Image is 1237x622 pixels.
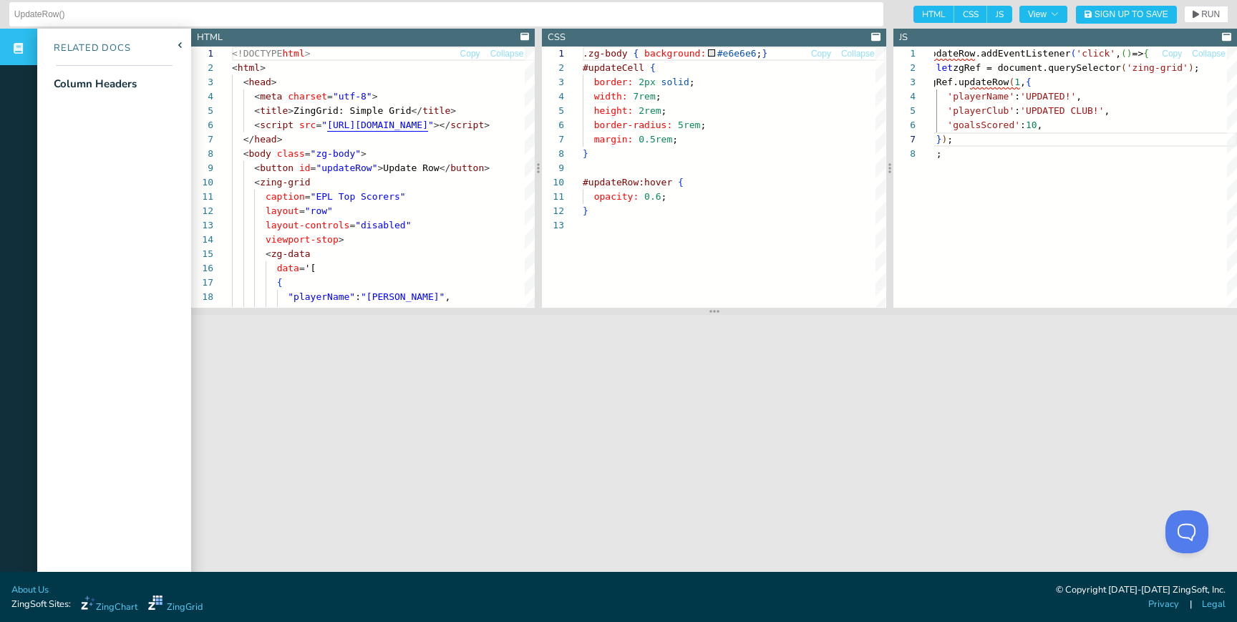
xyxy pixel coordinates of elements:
[191,147,213,161] div: 8
[925,77,1009,87] span: zgRef.updateRow
[411,105,422,116] span: </
[266,248,271,259] span: <
[1126,48,1132,59] span: )
[913,6,1012,23] div: checkbox-group
[1201,10,1220,19] span: RUN
[936,134,941,145] span: }
[1115,48,1121,59] span: ,
[11,583,49,597] a: About Us
[594,191,639,202] span: opacity:
[1148,598,1179,611] a: Privacy
[1184,6,1228,23] button: RUN
[191,276,213,290] div: 17
[266,205,299,216] span: layout
[893,104,916,118] div: 5
[678,177,684,188] span: {
[254,91,260,102] span: <
[583,62,644,73] span: #updateCell
[484,120,490,130] span: >
[936,62,952,73] span: let
[542,204,564,218] div: 12
[1037,120,1042,130] span: ,
[1028,10,1059,19] span: View
[925,48,1071,59] span: updateRow.addEventListener
[913,6,954,23] span: HTML
[191,304,213,319] div: 19
[689,77,695,87] span: ;
[1070,48,1076,59] span: (
[1014,77,1020,87] span: 1
[148,596,203,614] a: ZingGrid
[191,132,213,147] div: 7
[899,31,908,44] div: JS
[37,42,131,56] div: Related Docs
[678,120,700,130] span: 5rem
[460,47,481,61] button: Copy
[277,263,299,273] span: data
[1104,105,1110,116] span: ,
[191,118,213,132] div: 6
[361,306,411,316] span: "Chelsea"
[490,49,524,58] span: Collapse
[191,247,213,261] div: 15
[1191,47,1226,61] button: Collapse
[701,120,707,130] span: ;
[305,48,311,59] span: >
[542,61,564,75] div: 2
[271,77,277,87] span: >
[644,48,706,59] span: background:
[644,191,661,202] span: 0.6
[355,306,361,316] span: :
[1020,91,1076,102] span: 'UPDATED!'
[288,105,294,116] span: >
[445,291,450,302] span: ,
[594,77,634,87] span: border:
[1014,105,1020,116] span: :
[254,105,260,116] span: <
[191,161,213,175] div: 9
[1132,48,1143,59] span: =>
[954,6,987,23] span: CSS
[197,31,223,44] div: HTML
[299,162,311,173] span: id
[361,148,367,159] span: >
[254,162,260,173] span: <
[311,148,361,159] span: "zg-body"
[1020,120,1026,130] span: :
[1162,49,1182,58] span: Copy
[548,31,566,44] div: CSS
[1076,91,1082,102] span: ,
[1165,510,1208,553] iframe: Toggle Customer Support
[542,47,564,61] div: 1
[327,91,333,102] span: =
[191,190,213,204] div: 11
[372,91,378,102] span: >
[191,290,213,304] div: 18
[1143,48,1149,59] span: {
[288,291,355,302] span: "playerName"
[238,62,260,73] span: html
[583,205,588,216] span: }
[440,162,451,173] span: </
[893,89,916,104] div: 4
[288,306,355,316] span: "playerClub"
[953,62,1121,73] span: zgRef = document.querySelector
[634,48,639,59] span: {
[1009,77,1014,87] span: (
[484,162,490,173] span: >
[260,105,288,116] span: title
[1188,62,1194,73] span: )
[450,162,484,173] span: button
[1202,598,1226,611] a: Legal
[299,263,305,273] span: =
[54,76,137,92] div: Column Headers
[947,120,1020,130] span: 'goalsScored'
[1121,48,1127,59] span: (
[428,120,434,130] span: "
[349,220,355,230] span: =
[383,162,439,173] span: Update Row
[542,147,564,161] div: 8
[277,134,283,145] span: >
[450,120,484,130] span: script
[316,120,321,130] span: =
